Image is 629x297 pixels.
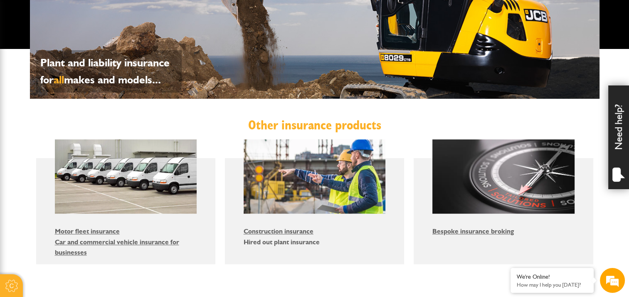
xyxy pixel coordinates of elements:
input: Enter your last name [11,77,152,95]
em: Start Chat [113,233,151,244]
input: Enter your email address [11,101,152,119]
textarea: Type your message and hit 'Enter' [11,150,152,226]
p: Plant and liability insurance for makes and models... [40,54,178,88]
h2: Other insurance products [36,117,593,133]
div: Need help? [608,85,629,189]
a: Motor fleet insurance [55,227,120,235]
img: Motor fleet insurance [55,139,197,214]
img: d_20077148190_company_1631870298795_20077148190 [14,46,35,58]
p: How may I help you today? [517,282,587,288]
a: Car and commercial vehicle insurance for businesses [55,238,179,257]
div: Minimize live chat window [136,4,156,24]
img: Bespoke insurance broking [432,139,575,214]
div: We're Online! [517,273,587,280]
a: Construction insurance [244,227,313,235]
input: Enter your phone number [11,126,152,144]
span: all [54,73,64,86]
div: Chat with us now [43,46,140,57]
img: Construction insurance [244,139,386,214]
a: Hired out plant insurance [244,238,320,246]
a: Bespoke insurance broking [432,227,514,235]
